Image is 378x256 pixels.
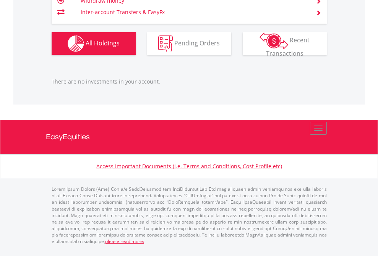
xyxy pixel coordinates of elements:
[105,238,144,245] a: please read more:
[96,163,282,170] a: Access Important Documents (i.e. Terms and Conditions, Cost Profile etc)
[52,78,327,85] p: There are no investments in your account.
[52,186,327,245] p: Lorem Ipsum Dolors (Ame) Con a/e SeddOeiusmod tem InciDiduntut Lab Etd mag aliquaen admin veniamq...
[81,6,307,18] td: Inter-account Transfers & EasyFx
[147,32,231,55] button: Pending Orders
[174,39,220,47] span: Pending Orders
[52,32,136,55] button: All Holdings
[68,35,84,52] img: holdings-wht.png
[158,35,173,52] img: pending_instructions-wht.png
[86,39,120,47] span: All Holdings
[243,32,327,55] button: Recent Transactions
[46,120,333,154] a: EasyEquities
[260,32,288,49] img: transactions-zar-wht.png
